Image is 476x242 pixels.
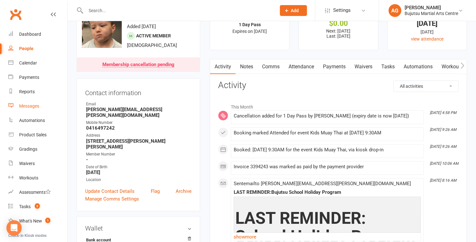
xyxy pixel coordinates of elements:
[8,56,67,70] a: Calendar
[430,178,456,183] i: [DATE] 8:16 AM
[430,110,456,115] i: [DATE] 4:58 PM
[8,6,24,22] a: Clubworx
[86,151,192,157] div: Member Number
[8,85,67,99] a: Reports
[85,187,135,195] a: Update Contact Details
[19,204,31,209] div: Tasks
[19,60,37,65] div: Calendar
[86,107,192,118] strong: [PERSON_NAME][EMAIL_ADDRESS][PERSON_NAME][DOMAIN_NAME]
[19,175,38,180] div: Workouts
[84,6,272,15] input: Search...
[86,132,192,139] div: Address
[305,20,372,27] div: $0.00
[8,42,67,56] a: People
[19,46,33,51] div: People
[127,24,156,29] time: Added [DATE]
[19,89,35,94] div: Reports
[305,28,372,39] p: Next: [DATE] Last: [DATE]
[6,220,22,236] div: Open Intercom Messenger
[234,190,421,195] div: LAST REMINDER:Bujutsu School Holiday Program
[19,103,39,109] div: Messages
[127,42,177,48] span: [DEMOGRAPHIC_DATA]
[19,190,51,195] div: Assessments
[8,171,67,185] a: Workouts
[8,128,67,142] a: Product Sales
[405,11,458,16] div: Bujutsu Martial Arts Centre
[234,164,421,170] div: Invoice 3394243 was marked as paid by the payment provider
[176,187,192,195] a: Archive
[236,59,258,74] a: Notes
[86,170,192,175] strong: [DATE]
[8,214,67,228] a: What's New1
[284,59,319,74] a: Attendance
[85,225,192,232] h3: Wallet
[19,132,47,137] div: Product Sales
[210,59,236,74] a: Activity
[430,127,456,132] i: [DATE] 9:26 AM
[85,87,192,96] h3: Contact information
[102,62,174,67] div: Membership cancellation pending
[430,144,456,149] i: [DATE] 9:26 AM
[86,125,192,131] strong: 0416497242
[8,142,67,156] a: Gradings
[234,147,421,153] div: Booked: [DATE] 9:30AM for the event Kids Muay Thai, via kiosk drop-in
[8,200,67,214] a: Tasks 3
[86,138,192,150] strong: [STREET_ADDRESS][PERSON_NAME][PERSON_NAME]
[234,232,421,241] a: show more
[218,80,459,90] h3: Activity
[19,218,42,223] div: What's New
[86,164,192,170] div: Date of Birth
[437,59,467,74] a: Workouts
[136,33,171,38] span: Active member
[45,218,50,223] span: 1
[350,59,377,74] a: Waivers
[86,120,192,126] div: Mobile Number
[405,5,458,11] div: [PERSON_NAME]
[19,32,41,37] div: Dashboard
[399,59,437,74] a: Automations
[234,113,421,119] div: Cancellation added for 1 Day Pass by [PERSON_NAME] (expiry date is now [DATE])
[234,181,411,186] span: Sent email to [PERSON_NAME][EMAIL_ADDRESS][PERSON_NAME][DOMAIN_NAME]
[218,100,459,110] li: This Month
[333,3,351,18] span: Settings
[291,8,299,13] span: Add
[393,28,461,35] div: [DATE]
[8,99,67,113] a: Messages
[393,20,461,27] div: [DATE]
[8,156,67,171] a: Waivers
[389,4,401,17] div: AG
[239,22,261,27] strong: 1 Day Pass
[19,161,35,166] div: Waivers
[258,59,284,74] a: Comms
[19,118,45,123] div: Automations
[19,147,37,152] div: Gradings
[86,101,192,107] div: Email
[411,36,443,42] a: view attendance
[86,177,192,183] div: Location
[280,5,307,16] button: Add
[377,59,399,74] a: Tasks
[19,75,39,80] div: Payments
[85,195,139,203] a: Manage Comms Settings
[8,113,67,128] a: Automations
[8,70,67,85] a: Payments
[82,8,122,48] img: image1738362560.png
[8,185,67,200] a: Assessments
[234,130,421,136] div: Booking marked Attended for event Kids Muay Thai at [DATE] 9:30AM
[319,59,350,74] a: Payments
[86,157,192,163] strong: -
[8,27,67,42] a: Dashboard
[35,203,40,209] span: 3
[232,29,267,34] span: Expires on [DATE]
[151,187,160,195] a: Flag
[430,161,458,166] i: [DATE] 10:06 AM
